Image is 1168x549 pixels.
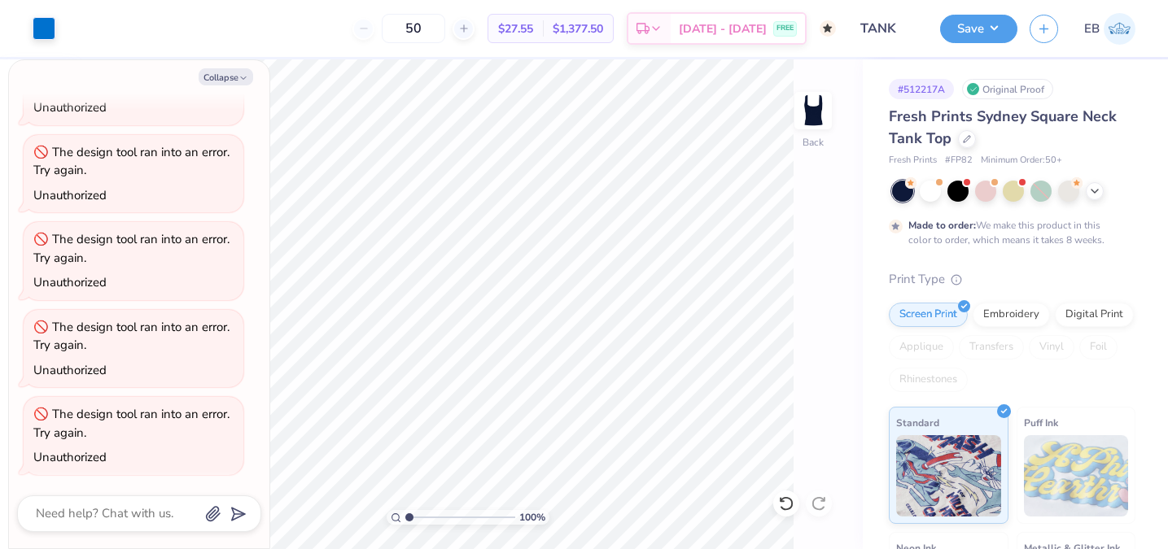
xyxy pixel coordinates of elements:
[1079,335,1118,359] div: Foil
[33,144,230,179] div: The design tool ran into an error. Try again.
[889,335,954,359] div: Applique
[1055,303,1134,327] div: Digital Print
[962,79,1053,99] div: Original Proof
[908,219,976,232] strong: Made to order:
[797,94,829,127] img: Back
[33,231,230,266] div: The design tool ran into an error. Try again.
[889,368,968,392] div: Rhinestones
[33,274,107,290] div: Unauthorized
[1084,20,1100,38] span: EB
[889,303,968,327] div: Screen Print
[896,435,1001,516] img: Standard
[896,414,939,431] span: Standard
[889,154,937,168] span: Fresh Prints
[553,20,603,37] span: $1,377.50
[33,406,230,441] div: The design tool ran into an error. Try again.
[33,187,107,203] div: Unauthorized
[908,218,1109,247] div: We make this product in this color to order, which means it takes 8 weeks.
[1084,13,1135,45] a: EB
[1104,13,1135,45] img: Emma Burke
[498,20,533,37] span: $27.55
[1024,435,1129,516] img: Puff Ink
[889,107,1117,148] span: Fresh Prints Sydney Square Neck Tank Top
[33,319,230,354] div: The design tool ran into an error. Try again.
[519,510,545,525] span: 100 %
[33,99,107,115] div: Unauthorized
[945,154,973,168] span: # FP82
[803,135,824,150] div: Back
[848,12,928,45] input: Untitled Design
[1029,335,1074,359] div: Vinyl
[940,15,1017,43] button: Save
[889,270,1135,289] div: Print Type
[33,449,107,465] div: Unauthorized
[382,14,445,43] input: – –
[33,362,107,378] div: Unauthorized
[776,23,794,34] span: FREE
[1024,414,1058,431] span: Puff Ink
[199,68,253,85] button: Collapse
[679,20,767,37] span: [DATE] - [DATE]
[973,303,1050,327] div: Embroidery
[889,79,954,99] div: # 512217A
[981,154,1062,168] span: Minimum Order: 50 +
[959,335,1024,359] div: Transfers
